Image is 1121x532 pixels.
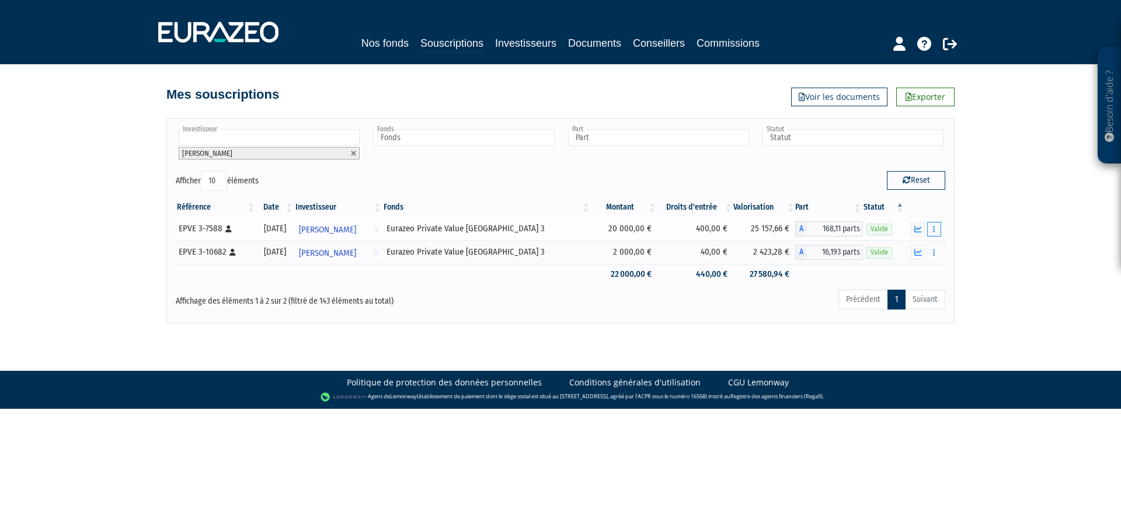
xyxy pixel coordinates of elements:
[795,197,862,217] th: Part: activer pour trier la colonne par ordre croissant
[374,219,378,241] i: Voir l'investisseur
[591,217,657,241] td: 20 000,00 €
[657,197,733,217] th: Droits d'entrée: activer pour trier la colonne par ordre croissant
[569,377,701,388] a: Conditions générales d'utilisation
[166,88,279,102] h4: Mes souscriptions
[697,35,760,51] a: Commissions
[733,264,795,284] td: 27 580,94 €
[807,221,862,237] span: 168,11 parts
[591,197,657,217] th: Montant: activer pour trier la colonne par ordre croissant
[866,224,892,235] span: Valide
[887,171,945,190] button: Reset
[176,288,486,307] div: Affichage des éléments 1 à 2 sur 2 (filtré de 143 éléments au total)
[361,35,409,51] a: Nos fonds
[179,222,252,235] div: EPVE 3-7588
[657,264,733,284] td: 440,00 €
[733,197,795,217] th: Valorisation: activer pour trier la colonne par ordre croissant
[730,392,823,400] a: Registre des agents financiers (Regafi)
[633,35,685,51] a: Conseillers
[795,245,807,260] span: A
[387,222,587,235] div: Eurazeo Private Value [GEOGRAPHIC_DATA] 3
[225,225,232,232] i: [Français] Personne physique
[733,241,795,264] td: 2 423,28 €
[229,249,236,256] i: [Français] Personne physique
[321,391,365,403] img: logo-lemonway.png
[260,222,290,235] div: [DATE]
[896,88,955,106] a: Exporter
[387,246,587,258] div: Eurazeo Private Value [GEOGRAPHIC_DATA] 3
[862,197,905,217] th: Statut : activer pour trier la colonne par ordre d&eacute;croissant
[299,219,356,241] span: [PERSON_NAME]
[176,197,256,217] th: Référence : activer pour trier la colonne par ordre croissant
[201,171,227,191] select: Afficheréléments
[158,22,278,43] img: 1732889491-logotype_eurazeo_blanc_rvb.png
[390,392,417,400] a: Lemonway
[374,242,378,264] i: Voir l'investisseur
[294,197,382,217] th: Investisseur: activer pour trier la colonne par ordre croissant
[657,241,733,264] td: 40,00 €
[256,197,294,217] th: Date: activer pour trier la colonne par ordre croissant
[866,247,892,258] span: Valide
[294,241,382,264] a: [PERSON_NAME]
[260,246,290,258] div: [DATE]
[12,391,1109,403] div: - Agent de (établissement de paiement dont le siège social est situé au [STREET_ADDRESS], agréé p...
[795,221,862,237] div: A - Eurazeo Private Value Europe 3
[347,377,542,388] a: Politique de protection des données personnelles
[791,88,887,106] a: Voir les documents
[795,221,807,237] span: A
[733,217,795,241] td: 25 157,66 €
[1103,53,1116,158] p: Besoin d'aide ?
[657,217,733,241] td: 400,00 €
[807,245,862,260] span: 16,193 parts
[179,246,252,258] div: EPVE 3-10682
[887,290,906,310] a: 1
[182,149,232,158] span: [PERSON_NAME]
[299,242,356,264] span: [PERSON_NAME]
[420,35,483,53] a: Souscriptions
[495,35,556,51] a: Investisseurs
[591,241,657,264] td: 2 000,00 €
[294,217,382,241] a: [PERSON_NAME]
[795,245,862,260] div: A - Eurazeo Private Value Europe 3
[176,171,259,191] label: Afficher éléments
[382,197,591,217] th: Fonds: activer pour trier la colonne par ordre croissant
[591,264,657,284] td: 22 000,00 €
[568,35,621,51] a: Documents
[728,377,789,388] a: CGU Lemonway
